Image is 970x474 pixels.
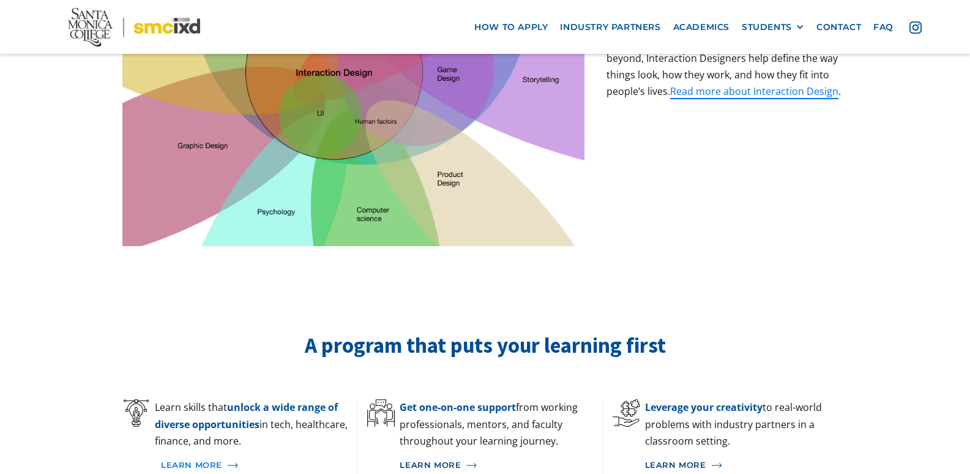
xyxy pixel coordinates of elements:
a: Academics [667,16,736,39]
span: unlock a wide range of diverse opportunities [155,401,338,431]
div: Learn More [645,461,706,470]
a: how to apply [468,16,554,39]
p: to real-world problems with industry partners in a classroom setting. [645,399,848,450]
span: Get one-on-one support [400,401,516,414]
a: faq [867,16,900,39]
span: Leverage your creativity [645,401,763,414]
img: Santa Monica College - SMC IxD logo [68,7,200,46]
a: contact [810,16,867,39]
div: STUDENTS [742,22,792,32]
a: Read more about Interaction Design [670,85,838,99]
p: Learn skills that in tech, healthcare, finance, and more. [155,399,357,450]
h2: A program that puts your learning first [122,332,848,360]
div: Learn More [161,461,222,470]
p: from working professionals, mentors, and faculty throughout your learning journey. [400,399,602,450]
div: STUDENTS [742,22,804,32]
div: Learn More [400,461,461,470]
a: industry partners [554,16,666,39]
img: icon - instagram [909,21,922,34]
